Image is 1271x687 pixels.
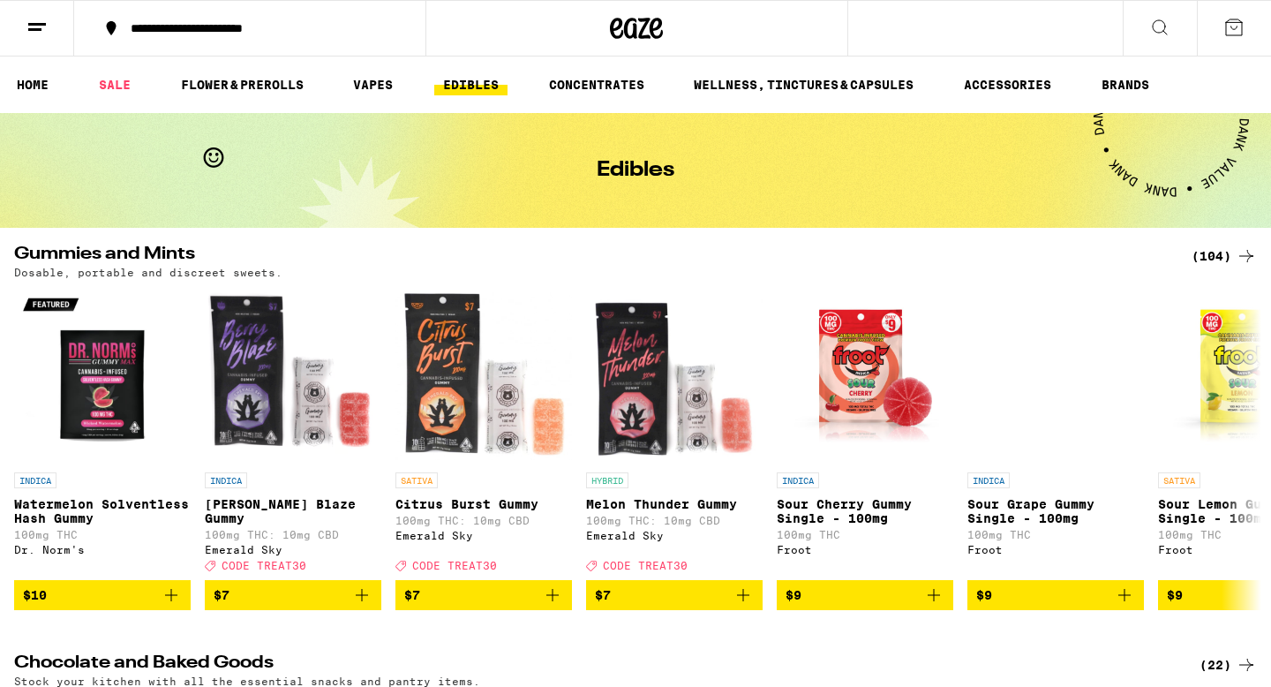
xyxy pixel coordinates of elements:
h2: Gummies and Mints [14,245,1170,267]
p: [PERSON_NAME] Blaze Gummy [205,497,381,525]
a: Open page for Citrus Burst Gummy from Emerald Sky [395,287,572,580]
p: Sour Cherry Gummy Single - 100mg [777,497,953,525]
button: Add to bag [777,580,953,610]
p: SATIVA [395,472,438,488]
img: Emerald Sky - Berry Blaze Gummy [205,287,381,464]
p: HYBRID [586,472,628,488]
span: Help [41,12,77,28]
a: SALE [90,74,139,95]
a: ACCESSORIES [955,74,1060,95]
img: Dr. Norm's - Watermelon Solventless Hash Gummy [14,287,191,464]
img: Emerald Sky - Melon Thunder Gummy [586,287,763,464]
span: $9 [1167,588,1183,602]
div: Emerald Sky [205,544,381,555]
p: 100mg THC [777,529,953,540]
span: $7 [595,588,611,602]
p: INDICA [777,472,819,488]
img: Froot - Sour Grape Gummy Single - 100mg [967,287,1144,464]
div: Emerald Sky [586,530,763,541]
p: 100mg THC [967,529,1144,540]
a: FLOWER & PREROLLS [172,74,312,95]
p: 100mg THC [14,529,191,540]
span: CODE TREAT30 [222,560,306,571]
button: Add to bag [205,580,381,610]
span: $7 [404,588,420,602]
img: Froot - Sour Cherry Gummy Single - 100mg [777,287,953,464]
h2: Chocolate and Baked Goods [14,654,1170,676]
a: Open page for Watermelon Solventless Hash Gummy from Dr. Norm's [14,287,191,580]
a: Open page for Berry Blaze Gummy from Emerald Sky [205,287,381,580]
h1: Edibles [597,160,674,181]
img: Emerald Sky - Citrus Burst Gummy [395,287,572,464]
div: Emerald Sky [395,530,572,541]
button: Add to bag [586,580,763,610]
a: (22) [1200,654,1257,676]
span: $7 [214,588,229,602]
p: SATIVA [1158,472,1200,488]
a: Open page for Sour Grape Gummy Single - 100mg from Froot [967,287,1144,580]
div: Froot [777,544,953,555]
a: Open page for Sour Cherry Gummy Single - 100mg from Froot [777,287,953,580]
a: WELLNESS, TINCTURES & CAPSULES [685,74,922,95]
p: INDICA [14,472,56,488]
div: Dr. Norm's [14,544,191,555]
p: Dosable, portable and discreet sweets. [14,267,282,278]
p: Stock your kitchen with all the essential snacks and pantry items. [14,676,480,687]
p: 100mg THC: 10mg CBD [395,515,572,526]
div: Froot [967,544,1144,555]
p: Citrus Burst Gummy [395,497,572,511]
a: CONCENTRATES [540,74,653,95]
a: (104) [1192,245,1257,267]
p: INDICA [205,472,247,488]
p: 100mg THC: 10mg CBD [586,515,763,526]
a: EDIBLES [434,74,508,95]
button: Add to bag [14,580,191,610]
span: CODE TREAT30 [412,560,497,571]
button: Add to bag [967,580,1144,610]
a: VAPES [344,74,402,95]
p: Sour Grape Gummy Single - 100mg [967,497,1144,525]
button: Add to bag [395,580,572,610]
p: 100mg THC: 10mg CBD [205,529,381,540]
span: $9 [786,588,801,602]
p: Watermelon Solventless Hash Gummy [14,497,191,525]
button: BRANDS [1093,74,1158,95]
span: $9 [976,588,992,602]
p: Melon Thunder Gummy [586,497,763,511]
a: HOME [8,74,57,95]
a: Open page for Melon Thunder Gummy from Emerald Sky [586,287,763,580]
p: INDICA [967,472,1010,488]
span: $10 [23,588,47,602]
span: CODE TREAT30 [603,560,688,571]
